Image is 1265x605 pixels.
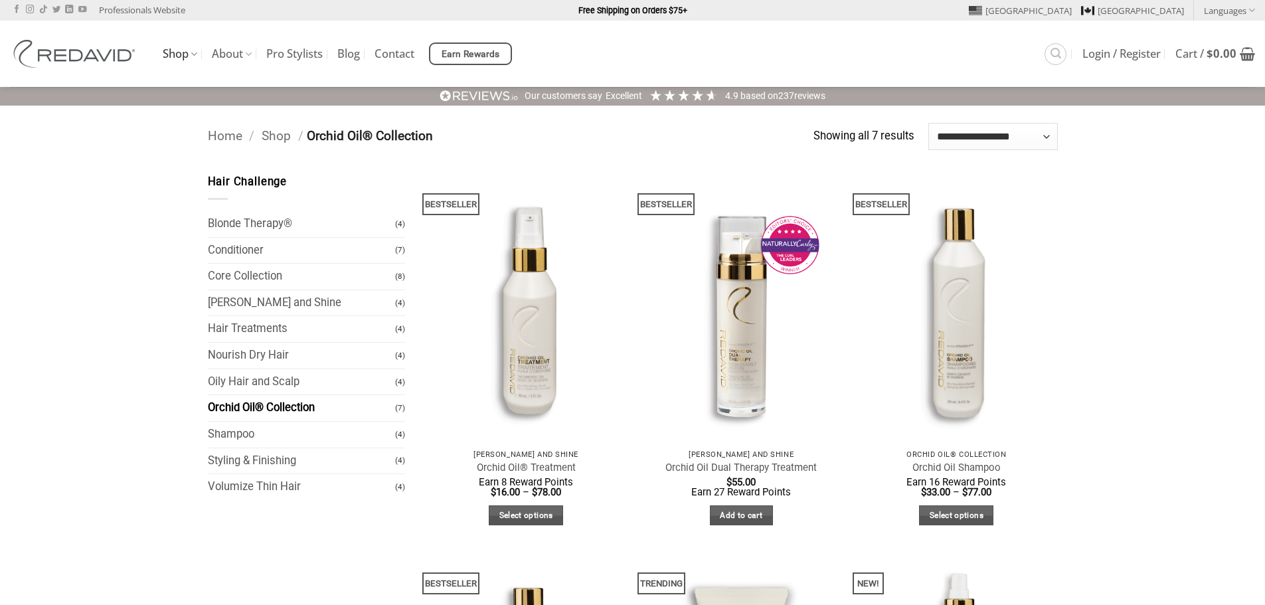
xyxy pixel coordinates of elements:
a: Orchid Oil® Treatment [477,462,576,474]
a: Follow on YouTube [78,5,86,15]
img: REDAVID Orchid Oil Shampoo [855,173,1058,443]
nav: Breadcrumb [208,126,814,147]
bdi: 16.00 [491,486,520,498]
a: Core Collection [208,264,396,290]
span: (4) [395,213,405,236]
div: 4.92 Stars [649,88,718,102]
a: Select options for “Orchid Oil® Treatment” [489,505,563,526]
a: Pro Stylists [266,42,323,66]
span: (7) [395,238,405,262]
a: Volumize Thin Hair [208,474,396,500]
span: – [523,486,529,498]
p: Showing all 7 results [813,128,914,145]
a: Home [208,128,242,143]
span: $ [532,486,537,498]
a: Shop [262,128,291,143]
a: Follow on LinkedIn [65,5,73,15]
a: Select options for “Orchid Oil Shampoo” [919,505,993,526]
a: Earn Rewards [429,43,512,65]
a: Blonde Therapy® [208,211,396,237]
img: REDAVID Salon Products | United States [10,40,143,68]
span: 4.9 [725,90,740,101]
span: (8) [395,265,405,288]
div: Our customers say [525,90,602,103]
a: Styling & Finishing [208,448,396,474]
a: Orchid Oil Dual Therapy Treatment [665,462,817,474]
a: About [212,41,252,67]
span: (4) [395,344,405,367]
span: (4) [395,371,405,394]
span: $ [1207,46,1213,61]
span: / [298,128,303,143]
span: $ [962,486,968,498]
a: Shampoo [208,422,396,448]
bdi: 33.00 [921,486,950,498]
a: [GEOGRAPHIC_DATA] [1081,1,1184,21]
p: [PERSON_NAME] and Shine [432,450,621,459]
span: – [953,486,960,498]
bdi: 77.00 [962,486,991,498]
span: Earn 8 Reward Points [479,476,573,488]
select: Shop order [928,123,1058,149]
span: (4) [395,475,405,499]
img: REVIEWS.io [440,90,518,102]
a: Conditioner [208,238,396,264]
span: reviews [794,90,825,101]
a: Languages [1204,1,1255,20]
a: Follow on Facebook [13,5,21,15]
span: / [249,128,254,143]
a: [GEOGRAPHIC_DATA] [969,1,1072,21]
a: Follow on Twitter [52,5,60,15]
bdi: 78.00 [532,486,561,498]
img: REDAVID Orchid Oil Dual Therapy ~ Award Winning Curl Care [640,173,843,443]
p: [PERSON_NAME] and Shine [647,450,836,459]
bdi: 0.00 [1207,46,1236,61]
span: Login / Register [1082,48,1161,59]
span: (4) [395,292,405,315]
span: (4) [395,423,405,446]
span: (4) [395,317,405,341]
span: Based on [740,90,778,101]
a: [PERSON_NAME] and Shine [208,290,396,316]
span: Hair Challenge [208,175,288,188]
span: Cart / [1175,48,1236,59]
span: 237 [778,90,794,101]
p: Orchid Oil® Collection [862,450,1051,459]
a: Nourish Dry Hair [208,343,396,369]
a: Orchid Oil Shampoo [912,462,1001,474]
a: Follow on Instagram [26,5,34,15]
a: View cart [1175,39,1255,68]
span: $ [921,486,926,498]
img: REDAVID Orchid Oil Treatment 90ml [425,173,628,443]
a: Blog [337,42,360,66]
a: Shop [163,41,197,67]
a: Search [1045,43,1066,65]
a: Login / Register [1082,42,1161,66]
a: Orchid Oil® Collection [208,395,396,421]
span: Earn Rewards [442,47,500,62]
a: Hair Treatments [208,316,396,342]
a: Follow on TikTok [39,5,47,15]
a: Oily Hair and Scalp [208,369,396,395]
bdi: 55.00 [726,476,756,488]
span: (7) [395,396,405,420]
span: (4) [395,449,405,472]
div: Excellent [606,90,642,103]
a: Add to cart: “Orchid Oil Dual Therapy Treatment” [710,505,773,526]
a: Contact [375,42,414,66]
span: $ [726,476,732,488]
span: Earn 27 Reward Points [691,486,791,498]
span: $ [491,486,496,498]
strong: Free Shipping on Orders $75+ [578,5,687,15]
span: Earn 16 Reward Points [906,476,1006,488]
